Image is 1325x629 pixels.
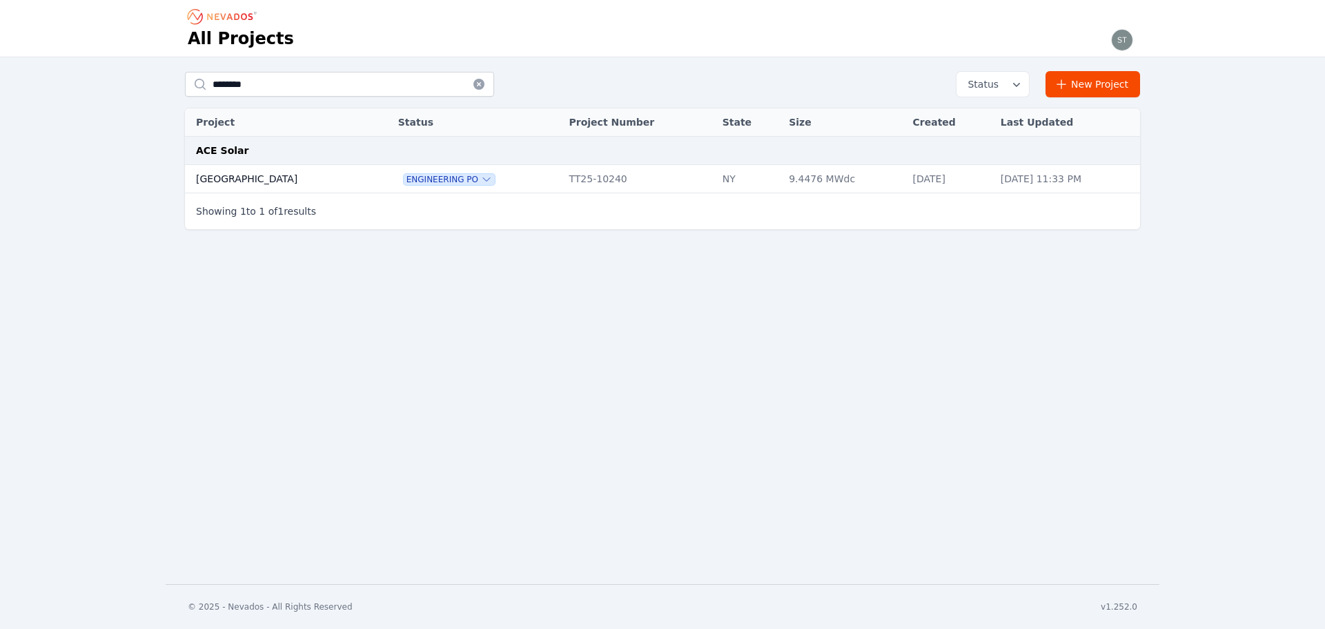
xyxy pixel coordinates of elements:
[188,6,261,28] nav: Breadcrumb
[782,108,905,137] th: Size
[716,108,783,137] th: State
[782,165,905,193] td: 9.4476 MWdc
[1046,71,1140,97] a: New Project
[404,174,495,185] button: Engineering PO
[240,206,246,217] span: 1
[906,165,994,193] td: [DATE]
[196,204,316,218] p: Showing to of results
[277,206,284,217] span: 1
[188,28,294,50] h1: All Projects
[185,137,1140,165] td: ACE Solar
[994,108,1140,137] th: Last Updated
[1111,29,1133,51] img: steve.mustaro@nevados.solar
[391,108,562,137] th: Status
[188,601,353,612] div: © 2025 - Nevados - All Rights Reserved
[185,165,370,193] td: [GEOGRAPHIC_DATA]
[716,165,783,193] td: NY
[956,72,1029,97] button: Status
[185,165,1140,193] tr: [GEOGRAPHIC_DATA]Engineering POTT25-10240NY9.4476 MWdc[DATE][DATE] 11:33 PM
[994,165,1140,193] td: [DATE] 11:33 PM
[906,108,994,137] th: Created
[1101,601,1137,612] div: v1.252.0
[259,206,265,217] span: 1
[562,165,716,193] td: TT25-10240
[185,108,370,137] th: Project
[962,77,999,91] span: Status
[562,108,716,137] th: Project Number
